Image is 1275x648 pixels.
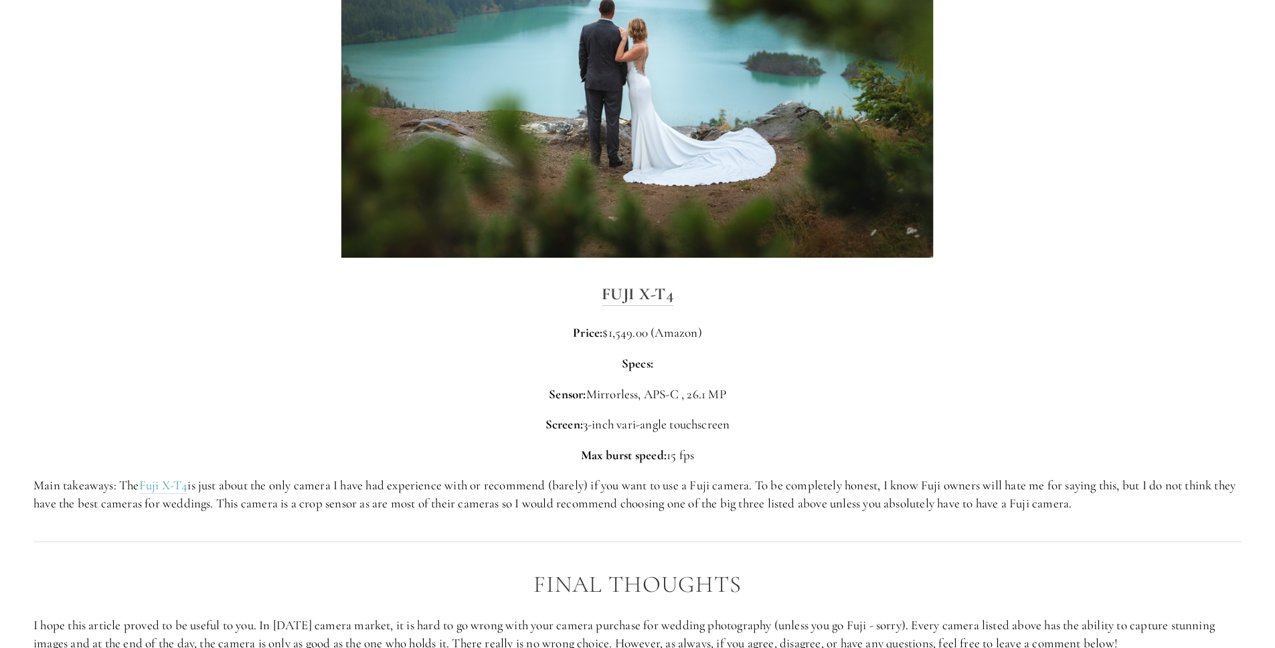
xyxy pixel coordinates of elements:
[33,477,1242,512] p: Main takeaways: The is just about the only camera I have had experience with or recommend (barely...
[33,572,1242,598] h2: Final Thoughts
[549,386,586,402] strong: Sensor:
[545,416,583,432] strong: Screen:
[33,324,1242,342] p: $1,549.00 (Amazon)
[139,477,188,494] a: Fuji X-T4
[573,325,602,340] strong: Price:
[602,284,674,305] a: Fuji X-T4
[602,284,674,304] strong: Fuji X-T4
[622,355,653,371] strong: Specs:
[581,447,667,463] strong: Max burst speed:
[33,386,1242,404] p: Mirrorless, APS-C , 26.1 MP
[33,447,1242,465] p: 15 fps
[33,416,1242,434] p: 3-inch vari-angle touchscreen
